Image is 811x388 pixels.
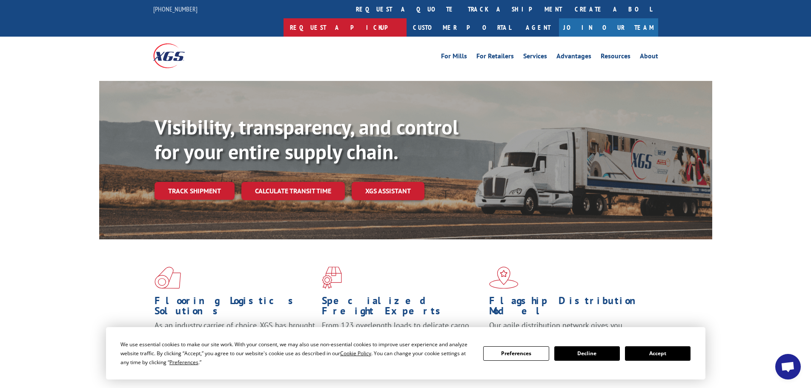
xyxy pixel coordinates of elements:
a: Open chat [775,354,801,379]
a: Agent [517,18,559,37]
span: As an industry carrier of choice, XGS has brought innovation and dedication to flooring logistics... [155,320,315,351]
h1: Flagship Distribution Model [489,296,650,320]
b: Visibility, transparency, and control for your entire supply chain. [155,114,459,165]
img: xgs-icon-focused-on-flooring-red [322,267,342,289]
p: From 123 overlength loads to delicate cargo, our experienced staff knows the best way to move you... [322,320,483,358]
h1: Specialized Freight Experts [322,296,483,320]
button: Accept [625,346,691,361]
div: Cookie Consent Prompt [106,327,705,379]
a: Join Our Team [559,18,658,37]
img: xgs-icon-total-supply-chain-intelligence-red [155,267,181,289]
a: Advantages [556,53,591,62]
button: Preferences [483,346,549,361]
h1: Flooring Logistics Solutions [155,296,315,320]
a: Calculate transit time [241,182,345,200]
img: xgs-icon-flagship-distribution-model-red [489,267,519,289]
a: About [640,53,658,62]
a: Request a pickup [284,18,407,37]
a: Track shipment [155,182,235,200]
a: Customer Portal [407,18,517,37]
span: Preferences [169,359,198,366]
button: Decline [554,346,620,361]
a: For Retailers [476,53,514,62]
a: Resources [601,53,630,62]
span: Our agile distribution network gives you nationwide inventory management on demand. [489,320,646,340]
a: [PHONE_NUMBER] [153,5,198,13]
div: We use essential cookies to make our site work. With your consent, we may also use non-essential ... [120,340,473,367]
a: For Mills [441,53,467,62]
a: XGS ASSISTANT [352,182,424,200]
span: Cookie Policy [340,350,371,357]
a: Services [523,53,547,62]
